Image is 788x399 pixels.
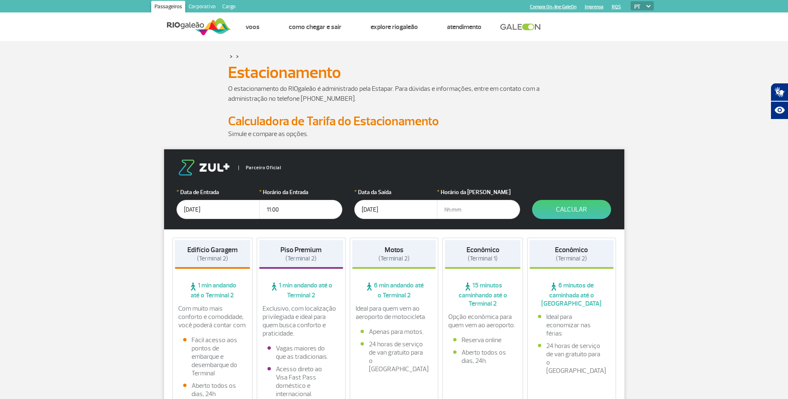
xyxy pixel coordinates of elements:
[280,246,322,254] strong: Piso Premium
[187,246,238,254] strong: Edifício Garagem
[175,281,250,299] span: 1 min andando até o Terminal 2
[183,382,242,398] li: Aberto todos os dias, 24h
[356,304,433,321] p: Ideal para quem vem ao aeroporto de motocicleta.
[151,1,185,14] a: Passageiros
[245,23,260,31] a: Voos
[612,4,621,10] a: RQS
[771,83,788,101] button: Abrir tradutor de língua de sinais.
[238,165,281,170] span: Parceiro Oficial
[230,51,233,61] a: >
[178,304,247,329] p: Com muito mais conforto e comodidade, você poderá contar com:
[268,344,335,361] li: Vagas maiores do que as tradicionais.
[447,23,481,31] a: Atendimento
[437,200,520,219] input: hh:mm
[445,281,520,308] span: 15 minutos caminhando até o Terminal 2
[538,342,605,375] li: 24 horas de serviço de van gratuito para o [GEOGRAPHIC_DATA]
[378,255,410,263] span: (Terminal 2)
[468,255,498,263] span: (Terminal 1)
[530,4,577,10] a: Compra On-line GaleOn
[352,281,436,299] span: 6 min andando até o Terminal 2
[228,129,560,139] p: Simule e compare as opções.
[361,340,428,373] li: 24 horas de serviço de van gratuito para o [GEOGRAPHIC_DATA]
[354,200,437,219] input: dd/mm/aaaa
[263,304,340,338] p: Exclusivo, com localização privilegiada e ideal para quem busca conforto e praticidade.
[453,348,512,365] li: Aberto todos os dias, 24h.
[771,101,788,119] button: Abrir recursos assistivos.
[259,281,343,299] span: 1 min andando até o Terminal 2
[453,336,512,344] li: Reserva online
[228,84,560,104] p: O estacionamento do RIOgaleão é administrado pela Estapar. Para dúvidas e informações, entre em c...
[585,4,604,10] a: Imprensa
[185,1,219,14] a: Corporativo
[289,23,341,31] a: Como chegar e sair
[177,188,260,197] label: Data de Entrada
[259,188,342,197] label: Horário da Entrada
[177,160,231,175] img: logo-zul.png
[385,246,403,254] strong: Motos
[228,66,560,80] h1: Estacionamento
[236,51,239,61] a: >
[771,83,788,119] div: Plugin de acessibilidade da Hand Talk.
[354,188,437,197] label: Data da Saída
[371,23,418,31] a: Explore RIOgaleão
[177,200,260,219] input: dd/mm/aaaa
[530,281,614,308] span: 6 minutos de caminhada até o [GEOGRAPHIC_DATA]
[538,313,605,338] li: Ideal para economizar nas férias
[437,188,520,197] label: Horário da [PERSON_NAME]
[532,200,611,219] button: Calcular
[448,313,517,329] p: Opção econômica para quem vem ao aeroporto.
[556,255,587,263] span: (Terminal 2)
[219,1,239,14] a: Cargo
[268,365,335,398] li: Acesso direto ao Visa Fast Pass doméstico e internacional.
[259,200,342,219] input: hh:mm
[183,336,242,377] li: Fácil acesso aos pontos de embarque e desembarque do Terminal
[285,255,317,263] span: (Terminal 2)
[228,114,560,129] h2: Calculadora de Tarifa do Estacionamento
[555,246,588,254] strong: Econômico
[466,246,499,254] strong: Econômico
[361,328,428,336] li: Apenas para motos.
[197,255,228,263] span: (Terminal 2)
